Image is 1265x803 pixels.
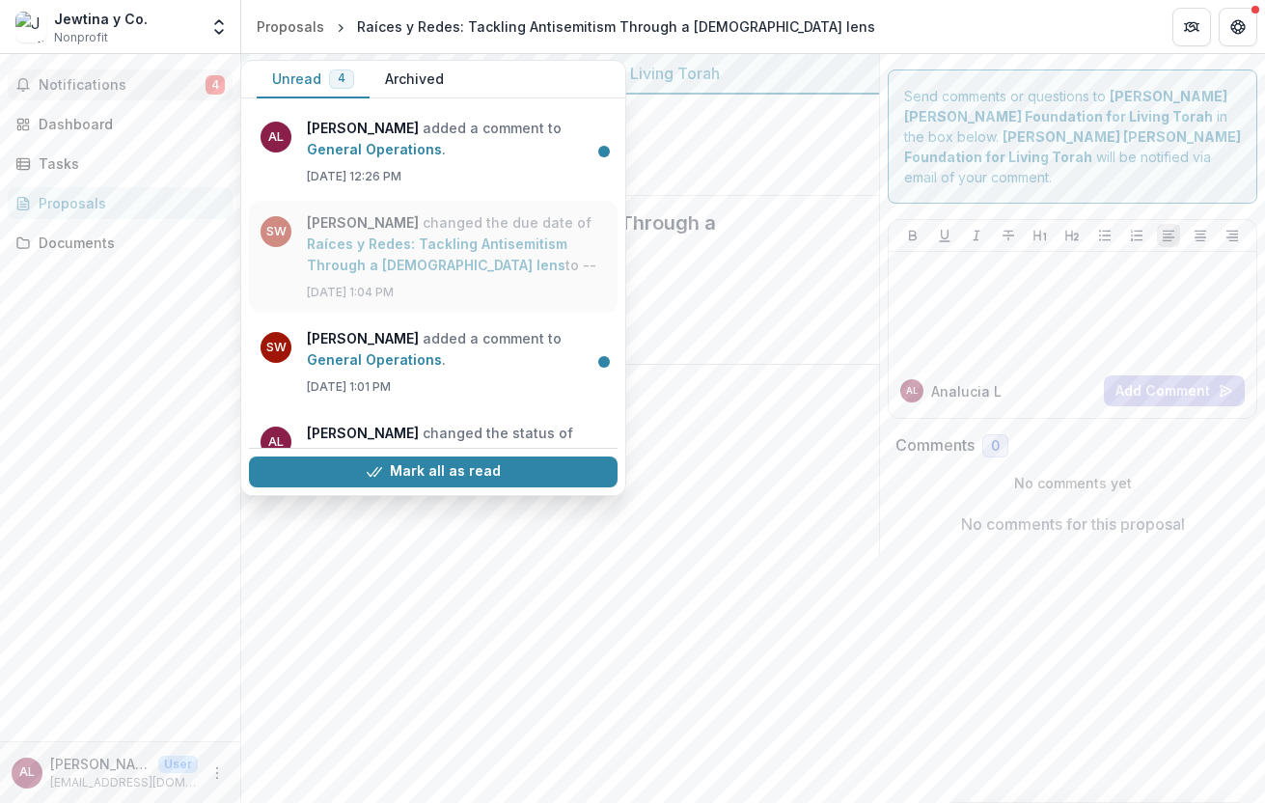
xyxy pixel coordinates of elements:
[307,423,606,505] p: changed the status of from
[895,473,1250,493] p: No comments yet
[39,153,217,174] div: Tasks
[370,61,459,98] button: Archived
[931,381,1002,401] p: Analucia L
[39,233,217,253] div: Documents
[19,766,35,779] div: Analucia Lopezrevoredo
[8,148,233,180] a: Tasks
[249,13,883,41] nav: breadcrumb
[54,9,148,29] div: Jewtina y Co.
[307,235,567,273] a: Raíces y Redes: Tackling Antisemitism Through a [DEMOGRAPHIC_DATA] lens
[39,77,206,94] span: Notifications
[888,69,1257,204] div: Send comments or questions to in the box below. will be notified via email of your comment.
[307,212,606,276] p: changed the due date of to --
[1157,224,1180,247] button: Align Left
[357,16,875,37] div: Raíces y Redes: Tackling Antisemitism Through a [DEMOGRAPHIC_DATA] lens
[307,118,606,160] p: added a comment to .
[1029,224,1052,247] button: Heading 1
[8,187,233,219] a: Proposals
[54,29,108,46] span: Nonprofit
[997,224,1020,247] button: Strike
[965,224,988,247] button: Italicize
[933,224,956,247] button: Underline
[961,512,1185,536] p: No comments for this proposal
[904,128,1241,165] strong: [PERSON_NAME] [PERSON_NAME] Foundation for Living Torah
[1219,8,1257,46] button: Get Help
[338,71,345,85] span: 4
[1189,224,1212,247] button: Align Center
[39,193,217,213] div: Proposals
[39,114,217,134] div: Dashboard
[15,12,46,42] img: Jewtina y Co.
[1221,224,1244,247] button: Align Right
[895,436,975,455] h2: Comments
[307,446,542,484] a: LKFLT Final Grant Report- General Operations
[1172,8,1211,46] button: Partners
[901,224,924,247] button: Bold
[307,328,606,371] p: added a comment to .
[1060,224,1084,247] button: Heading 2
[8,108,233,140] a: Dashboard
[249,457,618,487] button: Mark all as read
[206,8,233,46] button: Open entity switcher
[8,69,233,100] button: Notifications4
[249,13,332,41] a: Proposals
[307,351,442,368] a: General Operations
[1104,375,1245,406] button: Add Comment
[50,754,151,774] p: [PERSON_NAME]
[158,756,198,773] p: User
[257,16,324,37] div: Proposals
[257,61,370,98] button: Unread
[50,774,198,791] p: [EMAIL_ADDRESS][DOMAIN_NAME]
[206,761,229,785] button: More
[1125,224,1148,247] button: Ordered List
[1093,224,1116,247] button: Bullet List
[307,141,442,157] a: General Operations
[206,75,225,95] span: 4
[906,386,919,396] div: Analucia Lopezrevoredo
[8,227,233,259] a: Documents
[991,438,1000,455] span: 0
